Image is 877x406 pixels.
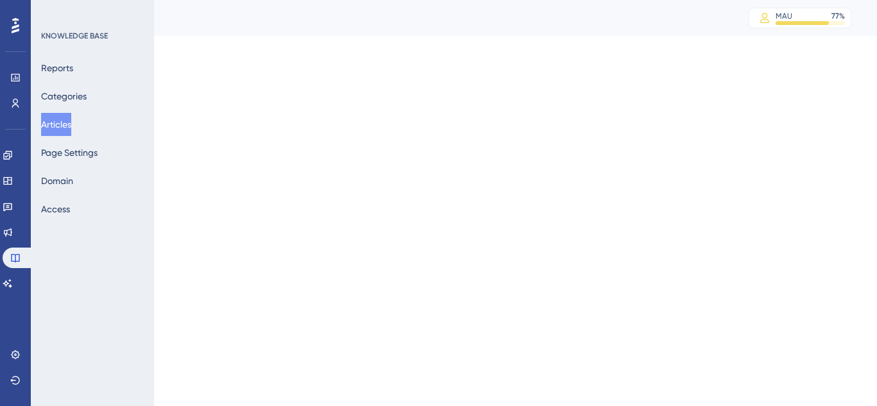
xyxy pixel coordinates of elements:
button: Domain [41,169,73,192]
div: 77 % [831,11,845,21]
button: Categories [41,85,87,108]
button: Articles [41,113,71,136]
button: Page Settings [41,141,98,164]
div: KNOWLEDGE BASE [41,31,108,41]
div: MAU [776,11,792,21]
button: Reports [41,56,73,80]
button: Access [41,198,70,221]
